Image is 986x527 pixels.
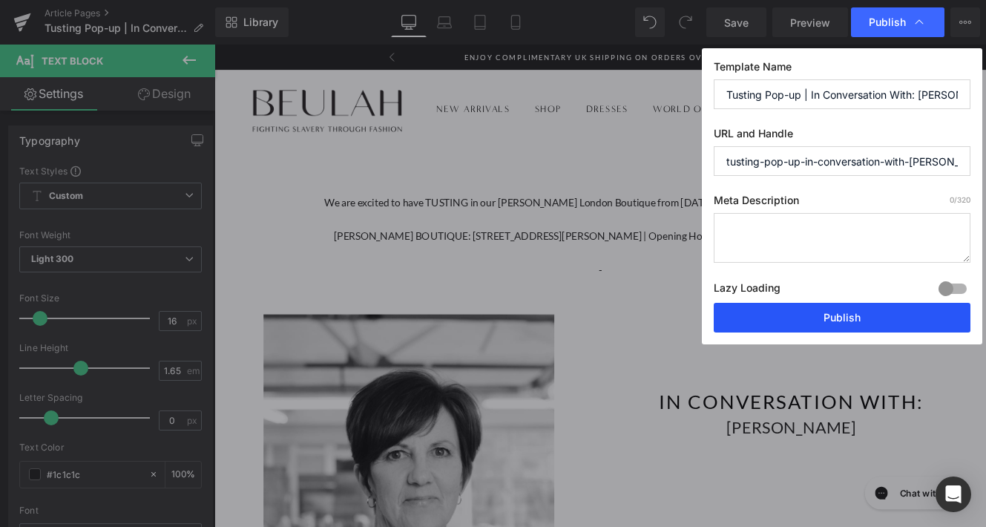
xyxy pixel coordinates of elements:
[258,67,344,85] a: NEW ARRIVALS
[950,195,970,204] span: /320
[139,215,759,229] span: [PERSON_NAME] BOUTIQUE: [STREET_ADDRESS][PERSON_NAME] | Opening Hours: [DATE]-[DATE] 10:00am-6:00pm
[869,16,906,29] span: Publish
[258,67,670,85] nav: Primary navigation
[291,8,608,22] p: Enjoy complimentary UK shipping on orders over £600
[460,431,883,461] p: [PERSON_NAME]
[714,194,970,213] label: Meta Description
[936,477,971,512] div: Open Intercom Messenger
[433,67,481,85] a: DRESSES
[373,67,404,85] summary: SHOP
[714,303,970,333] button: Publish
[510,67,670,85] summary: WORLD OF [PERSON_NAME]
[950,195,954,204] span: 0
[746,67,862,85] nav: Secondary navigation
[714,278,780,303] label: Lazy Loading
[447,255,451,269] span: -
[460,399,883,431] h1: IN CONVERSATION WITH:
[128,177,770,191] span: We are excited to have TUSTING in our [PERSON_NAME] London Boutique from [DATE] until [DATE], for...
[714,127,970,146] label: URL and Handle
[714,60,970,79] label: Template Name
